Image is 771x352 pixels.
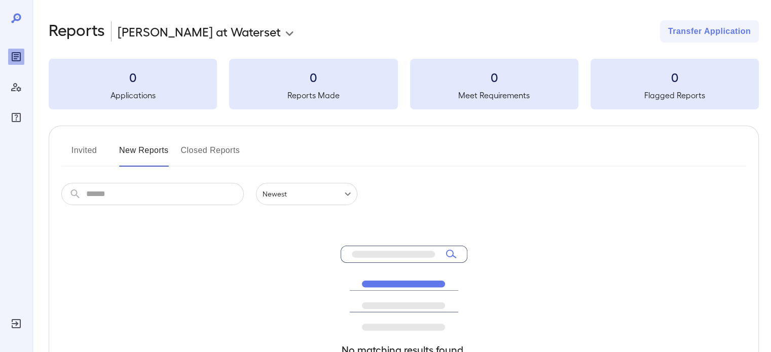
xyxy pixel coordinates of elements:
[49,20,105,43] h2: Reports
[8,49,24,65] div: Reports
[591,69,759,85] h3: 0
[61,142,107,167] button: Invited
[118,23,281,40] p: [PERSON_NAME] at Waterset
[660,20,759,43] button: Transfer Application
[410,69,578,85] h3: 0
[8,109,24,126] div: FAQ
[49,59,759,109] summary: 0Applications0Reports Made0Meet Requirements0Flagged Reports
[119,142,169,167] button: New Reports
[229,69,397,85] h3: 0
[229,89,397,101] h5: Reports Made
[8,79,24,95] div: Manage Users
[410,89,578,101] h5: Meet Requirements
[8,316,24,332] div: Log Out
[591,89,759,101] h5: Flagged Reports
[181,142,240,167] button: Closed Reports
[256,183,357,205] div: Newest
[49,89,217,101] h5: Applications
[49,69,217,85] h3: 0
